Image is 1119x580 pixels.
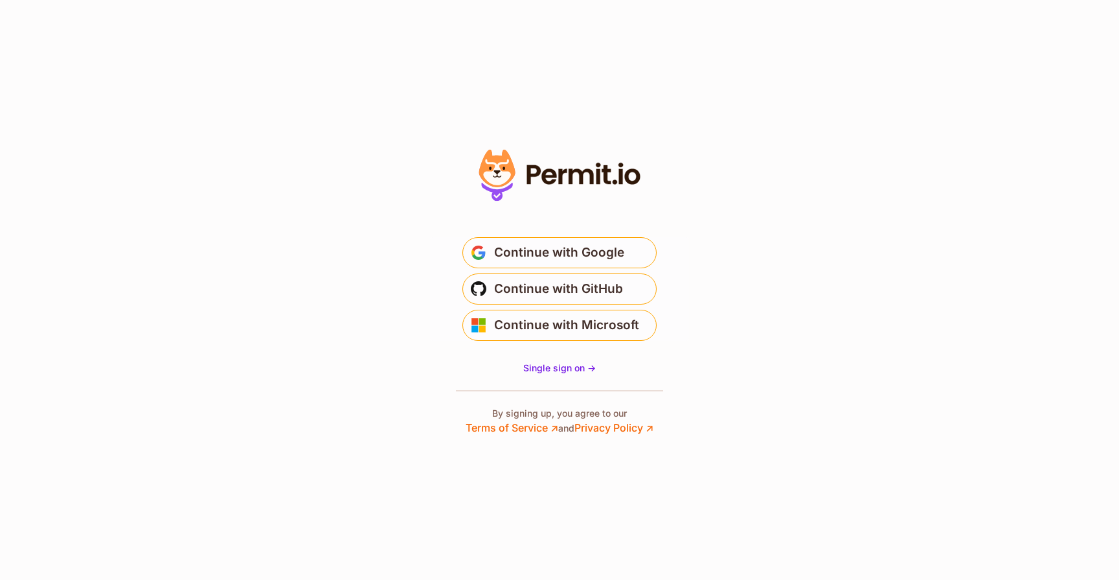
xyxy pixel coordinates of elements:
button: Continue with Microsoft [462,310,657,341]
a: Single sign on -> [523,362,596,375]
button: Continue with Google [462,237,657,268]
button: Continue with GitHub [462,273,657,305]
span: Continue with Google [494,242,624,263]
span: Continue with Microsoft [494,315,639,336]
p: By signing up, you agree to our and [466,407,653,435]
span: Single sign on -> [523,362,596,373]
span: Continue with GitHub [494,279,623,299]
a: Terms of Service ↗ [466,421,558,434]
a: Privacy Policy ↗ [574,421,653,434]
